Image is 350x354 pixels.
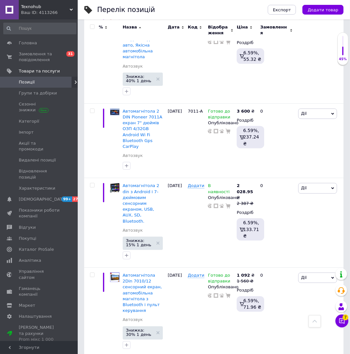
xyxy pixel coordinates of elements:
a: Автомагнітола 2Din 7010/12 сенсорний екран, автомобільна магнітола з Bluetooth і пульт керування [123,273,162,313]
span: Додати [188,183,204,188]
span: 6.59%, 71.96 ₴ [243,298,261,310]
span: Каталог ProSale [19,247,54,252]
span: % [99,24,103,30]
span: Налаштування [19,314,52,319]
div: ₴ [237,272,254,278]
span: Аналітика [19,258,41,263]
div: Перелік позицій [97,6,155,13]
div: ₴ [237,183,255,201]
span: Дії [301,185,307,190]
span: Видалені позиції [19,157,56,163]
img: Автомагнитола 2 din с Android и 7-дюймовым сенсорным экраном, USB, AUX, SD, Bluetooth. [110,183,119,192]
div: [DATE] [166,14,186,104]
span: [DEMOGRAPHIC_DATA] [19,196,67,202]
div: Роздріб [237,40,255,46]
span: 99+ [62,196,72,202]
div: 1 560 ₴ [237,278,254,284]
span: [PERSON_NAME] та рахунки [19,325,60,342]
span: 31 [66,51,74,57]
div: ₴ [237,108,254,114]
span: Категорії [19,118,39,124]
span: Дата [168,24,180,30]
a: Автозвук [123,227,143,233]
div: Ваш ID: 4113266 [21,10,78,16]
span: Додати [188,273,204,278]
span: Експорт [273,7,291,12]
span: Управління сайтом [19,269,60,280]
span: Texnohub [21,4,70,10]
span: Замовлення та повідомлення [19,51,60,63]
b: 3 600 [237,109,250,114]
span: Ціна [237,24,248,30]
div: Опубліковано [208,195,233,201]
a: Автозвук [123,63,143,69]
span: Відображення [208,24,229,36]
span: Відновлення позицій [19,168,60,180]
span: Знижка: 15% 1 день [126,238,153,247]
span: Знижка: 40% 1 день [126,74,153,83]
a: Автозвук [123,317,143,323]
span: Головна [19,40,37,46]
div: Роздріб [237,210,255,216]
div: 0 [256,14,297,104]
span: Показники роботи компанії [19,207,60,219]
a: Автозвук [123,153,143,159]
img: Автомагнитола 2 DIN Pioneer 7011A экран 7" дюймов ОЗУ 4/32GB Android Wi Fi Bluetooth Gps CarPlay [110,108,119,116]
span: Назва [123,24,137,30]
span: Код [188,24,198,30]
span: 7 [343,315,348,320]
span: 6.59%, 55.32 ₴ [243,50,261,62]
span: Дії [301,111,307,116]
div: 0 [256,103,297,178]
div: 0 [256,178,297,268]
span: Готово до відправки [208,109,230,121]
span: Знижка: 30% 1 день [126,328,153,337]
span: В наявності [208,183,230,196]
span: Готово до відправки [208,273,230,285]
div: Prom мікс 1 000 [19,337,60,342]
span: 7011-A [188,109,203,114]
span: Замовлення [260,24,288,36]
span: Групи та добірки [19,90,57,96]
span: Відгуки [19,225,36,230]
img: Автомагнитола 2Din 7010/12 сенсорный экран, автомобильная магнитола с Bluetooth и пульт управления [110,272,119,282]
div: [DATE] [166,103,186,178]
span: Імпорт [19,129,34,135]
div: [DATE] [166,178,186,268]
span: Характеристики [19,185,55,191]
input: Пошук [3,23,76,34]
div: 45% [338,57,348,61]
button: Чат з покупцем7 [335,315,348,327]
button: Додати товар [302,5,344,15]
b: 1 092 [237,273,250,278]
div: 2 387 ₴ [237,201,255,206]
span: Покупці [19,236,36,241]
div: Роздріб [237,287,255,293]
a: Автомагнітола 2 din з Android і 7-дюймовим сенсорним екраном, USB, AUX, SD, Bluetooth. [123,183,159,223]
span: Товари та послуги [19,68,60,74]
a: Автомагнітола 2 DIN Pioneer 7011A екран 7" дюймів ОЗП 4/32GB Android Wi Fi Bluetooth Gps CarPlay [123,109,163,149]
span: 6.59%, 133.71 ₴ [243,220,259,238]
span: Акції та промокоди [19,140,60,152]
button: Експорт [268,5,296,15]
span: Гаманець компанії [19,286,60,297]
div: Опубліковано [208,284,233,290]
b: 2 028.95 [237,183,253,194]
div: Опубліковано [208,120,233,126]
span: Додати товар [308,7,338,12]
span: Дії [301,275,307,280]
span: Позиції [19,79,35,85]
span: Сезонні знижки [19,101,60,113]
span: Маркет [19,303,35,308]
span: 6.59%, 237.24 ₴ [243,128,259,146]
span: 27 [72,196,80,202]
div: Роздріб [237,117,255,123]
